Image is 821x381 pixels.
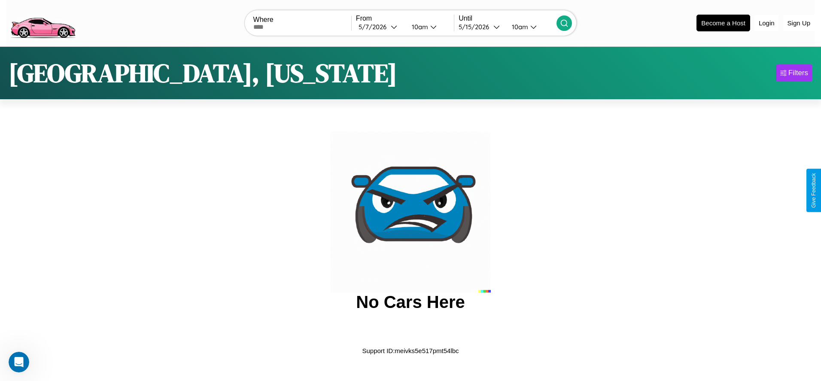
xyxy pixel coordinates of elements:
div: Give Feedback [811,173,817,208]
div: 10am [407,23,430,31]
img: logo [6,4,79,40]
div: 5 / 7 / 2026 [359,23,391,31]
div: 10am [508,23,530,31]
button: 10am [405,22,454,31]
label: Until [459,15,556,22]
div: 5 / 15 / 2026 [459,23,493,31]
iframe: Intercom live chat [9,352,29,372]
button: Sign Up [783,15,815,31]
h2: No Cars Here [356,293,465,312]
button: Filters [776,64,812,82]
label: From [356,15,454,22]
button: Become a Host [696,15,750,31]
button: 10am [505,22,556,31]
button: 5/7/2026 [356,22,405,31]
p: Support ID: meivks5e517pmt54lbc [362,345,459,357]
button: Login [754,15,779,31]
div: Filters [788,69,808,77]
h1: [GEOGRAPHIC_DATA], [US_STATE] [9,55,397,91]
img: car [330,132,491,293]
label: Where [253,16,351,24]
